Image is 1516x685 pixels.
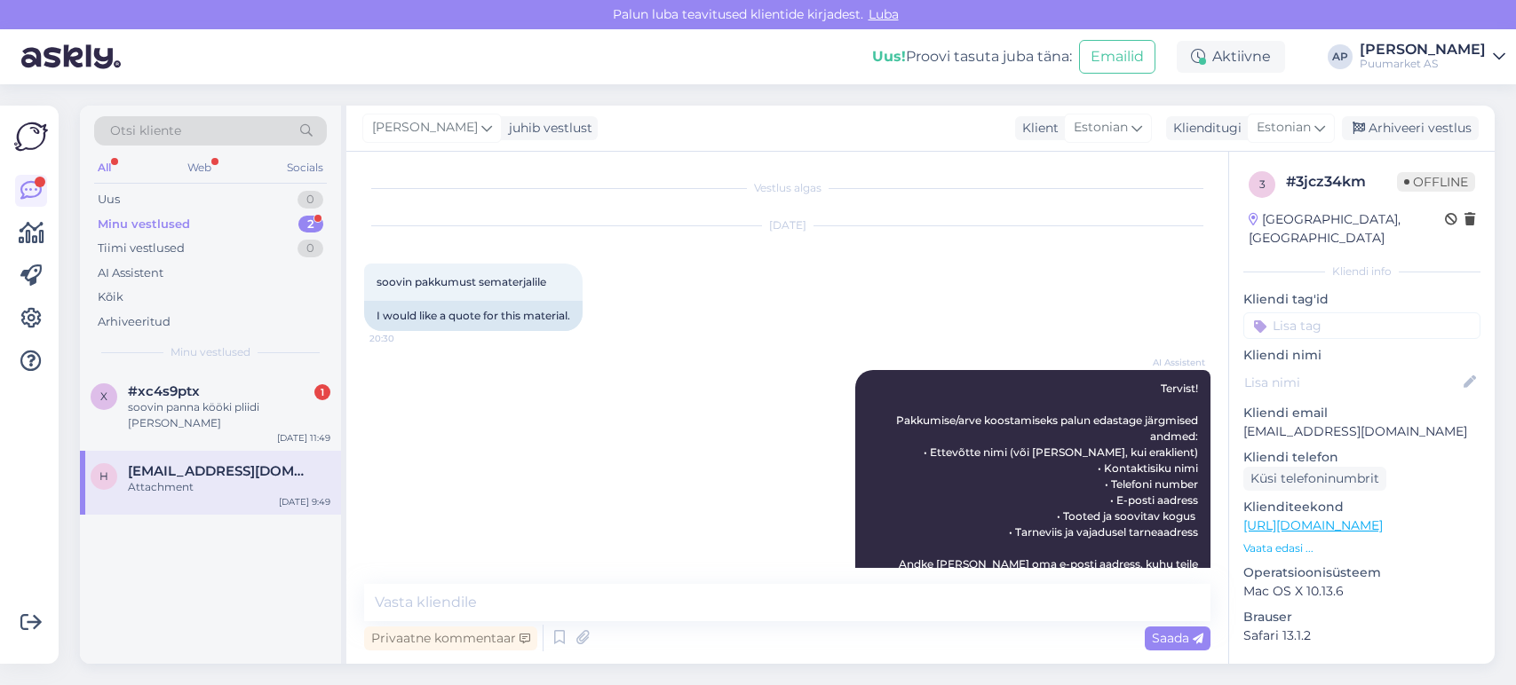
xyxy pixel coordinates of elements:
[1243,264,1480,280] div: Kliendi info
[171,344,250,360] span: Minu vestlused
[98,216,190,233] div: Minu vestlused
[128,463,313,479] span: hergi7@gmail.com
[128,479,330,495] div: Attachment
[98,313,171,331] div: Arhiveeritud
[94,156,115,179] div: All
[100,390,107,403] span: x
[364,180,1210,196] div: Vestlus algas
[1015,119,1059,138] div: Klient
[364,217,1210,233] div: [DATE]
[364,301,583,331] div: I would like a quote for this material.
[1360,43,1505,71] a: [PERSON_NAME]Puumarket AS
[110,122,181,140] span: Otsi kliente
[1243,663,1480,679] div: [PERSON_NAME]
[14,120,48,154] img: Askly Logo
[377,275,546,288] span: soovin pakkumust sematerjalile
[98,240,185,257] div: Tiimi vestlused
[1243,608,1480,626] p: Brauser
[1360,43,1486,57] div: [PERSON_NAME]
[298,216,323,233] div: 2
[1243,422,1480,441] p: [EMAIL_ADDRESS][DOMAIN_NAME]
[298,240,323,257] div: 0
[98,264,163,282] div: AI Assistent
[1243,582,1480,601] p: Mac OS X 10.13.6
[1397,172,1475,192] span: Offline
[1079,40,1155,74] button: Emailid
[372,118,478,138] span: [PERSON_NAME]
[1259,177,1266,191] span: 3
[99,469,108,483] span: h
[1244,373,1460,392] input: Lisa nimi
[1286,171,1397,193] div: # 3jcz34km
[1243,467,1386,491] div: Küsi telefoninumbrit
[1166,119,1242,138] div: Klienditugi
[98,191,120,209] div: Uus
[872,48,906,65] b: Uus!
[1243,626,1480,645] p: Safari 13.1.2
[1243,540,1480,556] p: Vaata edasi ...
[1243,290,1480,309] p: Kliendi tag'id
[1243,563,1480,582] p: Operatsioonisüsteem
[298,191,323,209] div: 0
[1360,57,1486,71] div: Puumarket AS
[314,384,330,400] div: 1
[1328,44,1353,69] div: AP
[1152,630,1203,646] span: Saada
[1177,41,1285,73] div: Aktiivne
[369,332,436,345] span: 20:30
[1257,118,1311,138] span: Estonian
[1243,517,1383,533] a: [URL][DOMAIN_NAME]
[1243,448,1480,467] p: Kliendi telefon
[872,46,1072,67] div: Proovi tasuta juba täna:
[128,399,330,431] div: soovin panna kööki pliidi [PERSON_NAME]
[128,383,200,399] span: #xc4s9ptx
[863,6,904,22] span: Luba
[279,495,330,508] div: [DATE] 9:49
[1074,118,1128,138] span: Estonian
[1243,312,1480,339] input: Lisa tag
[502,119,592,138] div: juhib vestlust
[1243,404,1480,422] p: Kliendi email
[1243,346,1480,365] p: Kliendi nimi
[283,156,327,179] div: Socials
[1249,210,1445,248] div: [GEOGRAPHIC_DATA], [GEOGRAPHIC_DATA]
[1342,116,1479,140] div: Arhiveeri vestlus
[1243,498,1480,516] p: Klienditeekond
[184,156,215,179] div: Web
[277,431,330,445] div: [DATE] 11:49
[1139,356,1205,369] span: AI Assistent
[364,626,537,650] div: Privaatne kommentaar
[98,288,123,306] div: Kõik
